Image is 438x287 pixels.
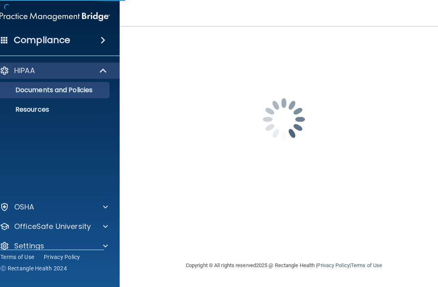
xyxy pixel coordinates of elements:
[0,264,67,272] span: Ⓒ Rectangle Health 2024
[44,253,80,261] a: Privacy Policy
[136,252,432,278] div: Copyright © All rights reserved 2025 @ Rectangle Health | |
[14,222,91,231] p: OfficeSafe University
[14,202,34,212] p: OSHA
[14,241,44,251] p: Settings
[243,79,324,160] img: spinner.e123f6fc.gif
[14,66,35,76] p: HIPAA
[14,35,70,46] h4: Compliance
[298,243,428,275] iframe: Drift Widget Chat Controller
[0,253,34,261] a: Terms of Use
